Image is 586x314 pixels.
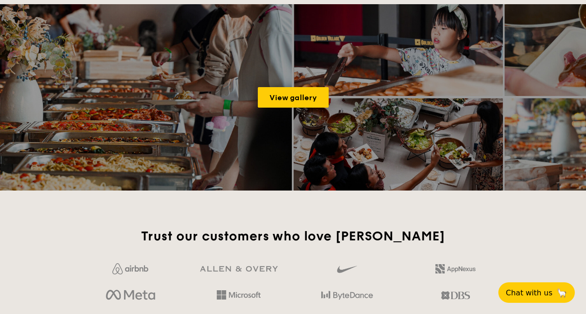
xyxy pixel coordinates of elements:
img: dbs.a5bdd427.png [441,287,469,303]
button: Chat with us🦙 [498,282,575,303]
img: GRg3jHAAAAABJRU5ErkJggg== [200,266,278,272]
img: 2L6uqdT+6BmeAFDfWP11wfMG223fXktMZIL+i+lTG25h0NjUBKOYhdW2Kn6T+C0Q7bASH2i+1JIsIulPLIv5Ss6l0e291fRVW... [435,264,476,273]
img: bytedance.dc5c0c88.png [321,287,373,303]
a: View gallery [258,87,329,108]
span: Chat with us [506,288,552,297]
span: 🦙 [556,287,567,298]
img: meta.d311700b.png [106,287,155,303]
img: Hd4TfVa7bNwuIo1gAAAAASUVORK5CYII= [217,290,261,300]
img: Jf4Dw0UUCKFd4aYAAAAASUVORK5CYII= [112,263,148,274]
img: gdlseuq06himwAAAABJRU5ErkJggg== [337,261,357,277]
h2: Trust our customers who love [PERSON_NAME] [80,228,506,245]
